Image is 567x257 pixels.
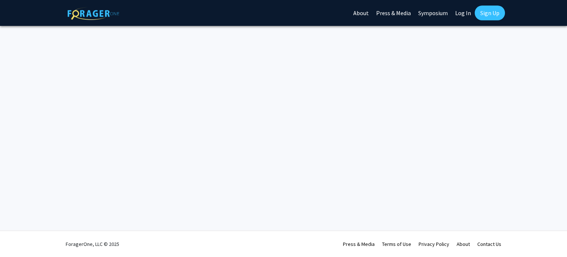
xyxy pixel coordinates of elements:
[419,241,449,247] a: Privacy Policy
[457,241,470,247] a: About
[343,241,375,247] a: Press & Media
[475,6,505,20] a: Sign Up
[66,231,119,257] div: ForagerOne, LLC © 2025
[477,241,501,247] a: Contact Us
[382,241,411,247] a: Terms of Use
[68,7,119,20] img: ForagerOne Logo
